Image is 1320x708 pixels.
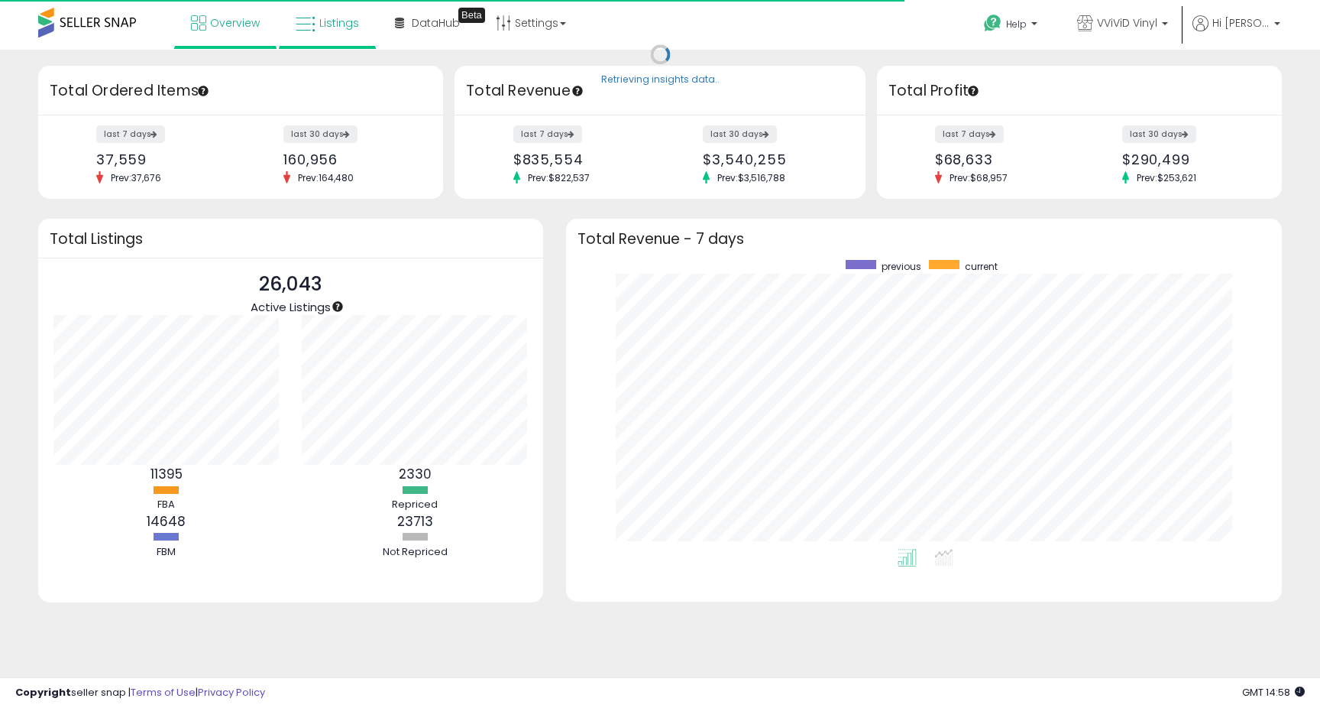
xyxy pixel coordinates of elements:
a: Hi [PERSON_NAME] [1192,15,1280,50]
div: Tooltip anchor [966,84,980,98]
label: last 7 days [513,125,582,143]
h3: Total Profit [888,80,1270,102]
div: Tooltip anchor [458,8,485,23]
h3: Total Revenue [466,80,854,102]
label: last 30 days [703,125,777,143]
b: 23713 [397,512,433,531]
label: last 30 days [283,125,357,143]
span: previous [882,260,921,273]
div: $290,499 [1122,151,1255,167]
h3: Total Ordered Items [50,80,432,102]
a: Help [972,2,1053,50]
h3: Total Revenue - 7 days [577,233,1270,245]
span: Prev: 164,480 [290,171,361,184]
div: FBA [121,498,212,512]
div: Retrieving insights data.. [601,73,720,87]
span: Help [1006,18,1027,31]
label: last 30 days [1122,125,1196,143]
div: Tooltip anchor [571,84,584,98]
span: Hi [PERSON_NAME] [1212,15,1270,31]
span: Overview [210,15,260,31]
span: Prev: 37,676 [103,171,169,184]
div: $3,540,255 [703,151,838,167]
i: Get Help [983,14,1002,33]
span: VViViD Vinyl [1097,15,1157,31]
div: FBM [121,545,212,560]
div: 37,559 [96,151,229,167]
span: Prev: $253,621 [1129,171,1204,184]
p: 26,043 [251,270,331,299]
span: Active Listings [251,299,331,315]
span: Prev: $822,537 [520,171,597,184]
b: 2330 [399,465,432,483]
div: $835,554 [513,151,649,167]
div: Not Repriced [369,545,461,560]
div: Tooltip anchor [196,84,210,98]
span: Listings [319,15,359,31]
div: Tooltip anchor [331,300,345,313]
span: current [965,260,998,273]
div: $68,633 [935,151,1068,167]
b: 14648 [147,512,186,531]
label: last 7 days [96,125,165,143]
div: 160,956 [283,151,416,167]
div: Repriced [369,498,461,512]
label: last 7 days [935,125,1004,143]
span: Prev: $68,957 [942,171,1015,184]
span: Prev: $3,516,788 [710,171,793,184]
span: DataHub [412,15,460,31]
h3: Total Listings [50,233,532,245]
b: 11395 [150,465,183,483]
